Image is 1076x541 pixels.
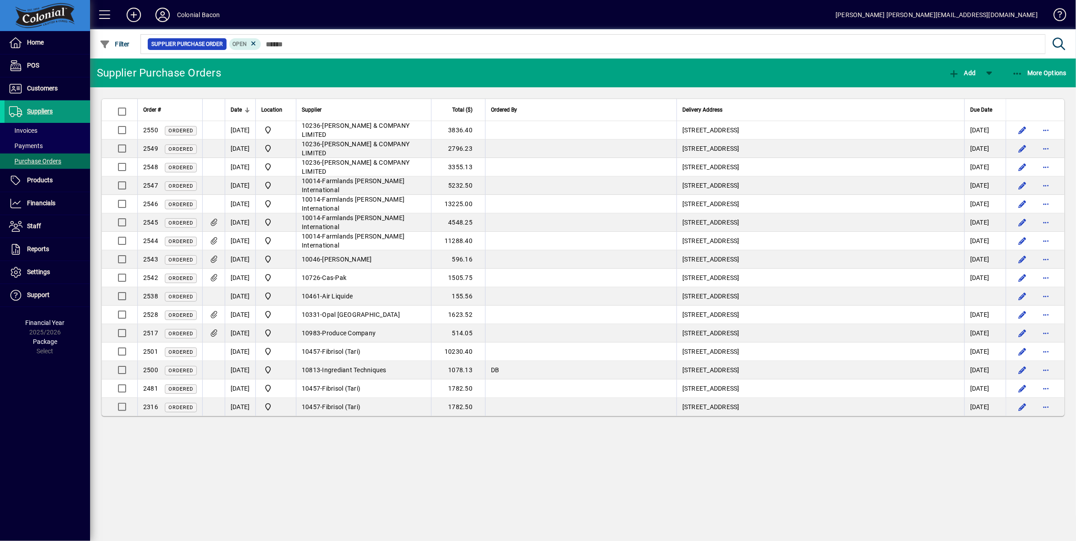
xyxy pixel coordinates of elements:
td: 2796.23 [431,140,485,158]
button: More options [1039,289,1053,303]
span: Ordered [168,239,193,244]
td: [STREET_ADDRESS] [676,398,964,416]
a: Settings [5,261,90,284]
span: Supplier Purchase Order [151,40,223,49]
a: Staff [5,215,90,238]
td: [DATE] [964,269,1006,287]
td: - [296,361,431,379]
td: [DATE] [964,232,1006,250]
td: - [296,287,431,306]
span: 10983 [302,329,320,337]
td: 13225.00 [431,195,485,213]
span: Colonial Bacon [261,365,291,375]
td: - [296,379,431,398]
span: Ordered [168,349,193,355]
span: Settings [27,268,50,275]
td: [STREET_ADDRESS] [676,195,964,213]
button: More options [1039,123,1053,137]
span: 2538 [143,293,158,300]
span: Colonial Bacon [261,217,291,228]
td: [DATE] [225,121,255,140]
span: [PERSON_NAME] [322,256,372,263]
span: 2544 [143,237,158,244]
div: Order # [143,105,197,115]
span: Ordered [168,128,193,134]
td: - [296,250,431,269]
td: [DATE] [225,287,255,306]
span: 10014 [302,177,320,185]
button: Edit [1015,252,1030,266]
td: - [296,306,431,324]
td: [DATE] [964,176,1006,195]
span: 2545 [143,219,158,226]
a: Support [5,284,90,307]
a: Home [5,32,90,54]
td: [DATE] [964,306,1006,324]
button: More options [1039,344,1053,359]
span: 2542 [143,274,158,281]
a: Customers [5,77,90,100]
button: More options [1039,307,1053,322]
button: Edit [1015,123,1030,137]
td: - [296,176,431,195]
span: Fibrisol (Tari) [322,385,361,392]
span: 2543 [143,256,158,263]
span: Suppliers [27,108,53,115]
td: 1782.50 [431,398,485,416]
span: 2316 [143,403,158,410]
td: [DATE] [225,232,255,250]
td: 1782.50 [431,379,485,398]
td: [STREET_ADDRESS] [676,306,964,324]
button: More options [1039,252,1053,266]
td: 4548.25 [431,213,485,232]
span: Cas-Pak [322,274,347,281]
td: [STREET_ADDRESS] [676,287,964,306]
span: Ordered By [491,105,517,115]
span: Colonial Bacon [261,125,291,135]
td: [STREET_ADDRESS] [676,269,964,287]
span: Farmlands [PERSON_NAME] International [302,233,404,249]
div: Due Date [970,105,1000,115]
div: Supplier [302,105,426,115]
div: Date [231,105,250,115]
td: [DATE] [225,306,255,324]
span: Colonial Bacon [261,346,291,357]
button: Edit [1015,197,1030,211]
span: Open [233,41,247,47]
span: Total ($) [452,105,472,115]
td: [DATE] [225,250,255,269]
button: More options [1039,363,1053,377]
button: Edit [1015,215,1030,230]
td: 1078.13 [431,361,485,379]
div: Ordered By [491,105,671,115]
a: Products [5,169,90,192]
span: Ordered [168,275,193,281]
span: Ordered [168,405,193,410]
td: [DATE] [225,195,255,213]
td: - [296,343,431,361]
span: Farmlands [PERSON_NAME] International [302,177,404,194]
button: More options [1039,160,1053,174]
td: [STREET_ADDRESS] [676,324,964,343]
td: 10230.40 [431,343,485,361]
button: More options [1039,178,1053,193]
td: [STREET_ADDRESS] [676,140,964,158]
button: More Options [1010,65,1069,81]
td: [STREET_ADDRESS] [676,232,964,250]
span: 2481 [143,385,158,392]
span: Financials [27,199,55,207]
span: Colonial Bacon [261,401,291,412]
td: 3355.13 [431,158,485,176]
button: Edit [1015,178,1030,193]
button: More options [1039,326,1053,340]
button: Edit [1015,326,1030,340]
td: [DATE] [964,324,1006,343]
button: Edit [1015,234,1030,248]
span: Colonial Bacon [261,162,291,172]
a: POS [5,54,90,77]
span: 10014 [302,214,320,221]
span: Colonial Bacon [261,198,291,209]
span: Location [261,105,282,115]
td: [STREET_ADDRESS] [676,343,964,361]
td: [STREET_ADDRESS] [676,121,964,140]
